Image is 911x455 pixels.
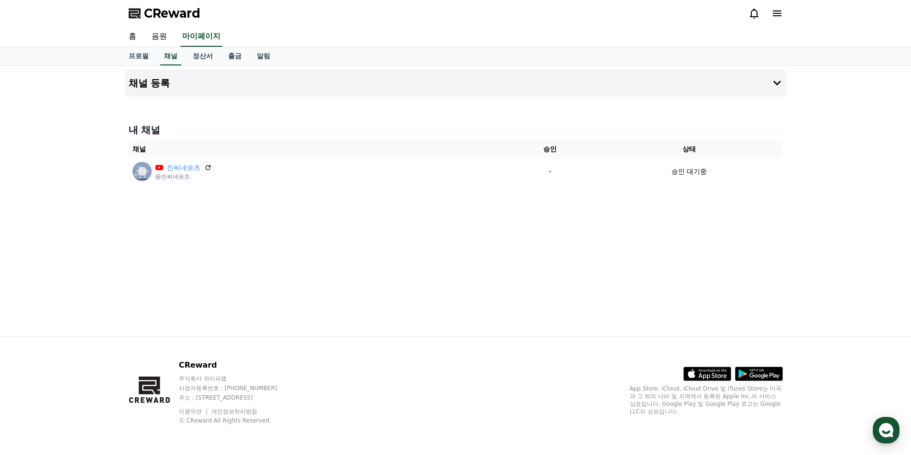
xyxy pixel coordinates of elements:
th: 승인 [505,140,595,158]
h4: 채널 등록 [129,78,170,88]
p: 주식회사 와이피랩 [179,375,296,382]
img: 진씨네숏츠 [132,162,152,181]
p: App Store, iCloud, iCloud Drive 및 iTunes Store는 미국과 그 밖의 나라 및 지역에서 등록된 Apple Inc.의 서비스 상표입니다. Goo... [630,385,783,415]
p: © CReward All Rights Reserved. [179,417,296,424]
p: 사업자등록번호 : [PHONE_NUMBER] [179,384,296,392]
h4: 내 채널 [129,123,783,137]
a: 채널 [160,47,181,65]
a: CReward [129,6,200,21]
a: 진씨네숏츠 [167,163,200,173]
a: 정산서 [185,47,220,65]
a: 프로필 [121,47,156,65]
a: 음원 [144,27,175,47]
p: @진씨네숏츠 [155,173,212,180]
th: 채널 [129,140,505,158]
button: 채널 등록 [125,70,787,96]
a: 마이페이지 [180,27,222,47]
p: CReward [179,360,296,371]
a: 개인정보처리방침 [211,408,257,415]
a: 출금 [220,47,249,65]
a: 홈 [121,27,144,47]
a: 알림 [249,47,278,65]
th: 상태 [595,140,782,158]
a: 이용약관 [179,408,209,415]
p: 승인 대기중 [671,167,707,177]
p: - [508,167,592,177]
p: 주소 : [STREET_ADDRESS] [179,394,296,402]
span: CReward [144,6,200,21]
